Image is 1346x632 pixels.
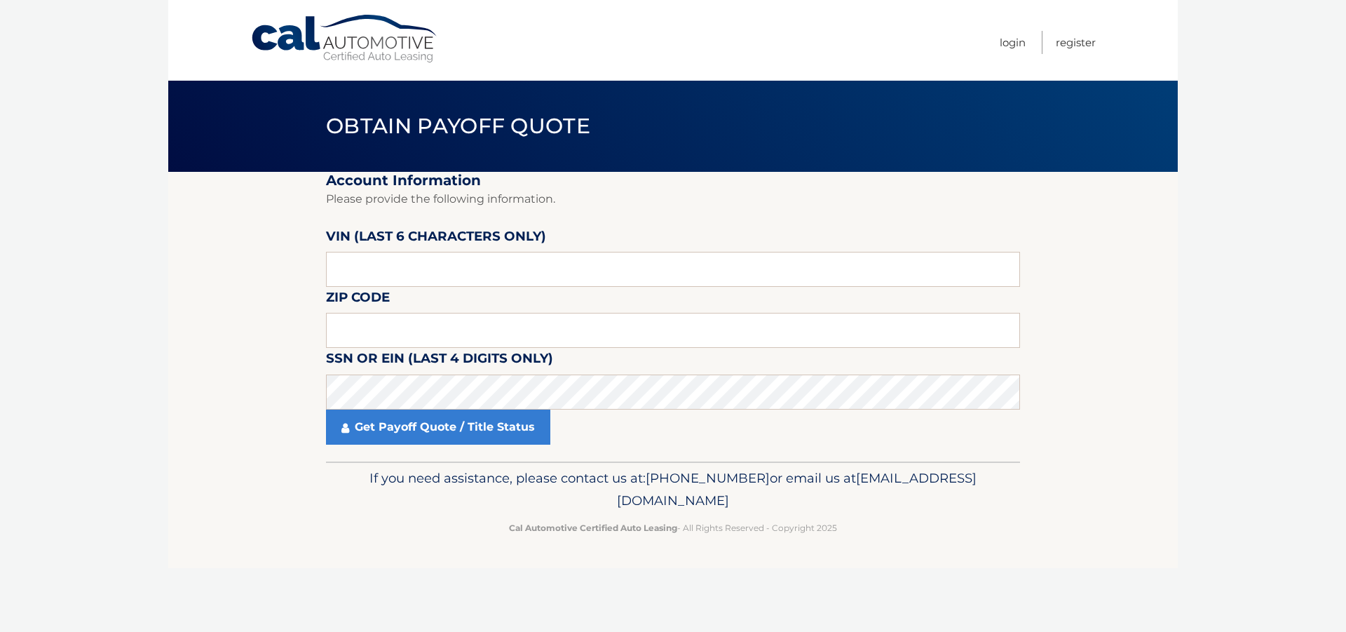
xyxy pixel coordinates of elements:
a: Register [1056,31,1096,54]
label: Zip Code [326,287,390,313]
a: Login [1000,31,1026,54]
h2: Account Information [326,172,1020,189]
label: SSN or EIN (last 4 digits only) [326,348,553,374]
a: Get Payoff Quote / Title Status [326,410,550,445]
p: Please provide the following information. [326,189,1020,209]
a: Cal Automotive [250,14,440,64]
strong: Cal Automotive Certified Auto Leasing [509,523,677,533]
span: [PHONE_NUMBER] [646,470,770,486]
label: VIN (last 6 characters only) [326,226,546,252]
span: Obtain Payoff Quote [326,113,590,139]
p: - All Rights Reserved - Copyright 2025 [335,520,1011,535]
p: If you need assistance, please contact us at: or email us at [335,467,1011,512]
